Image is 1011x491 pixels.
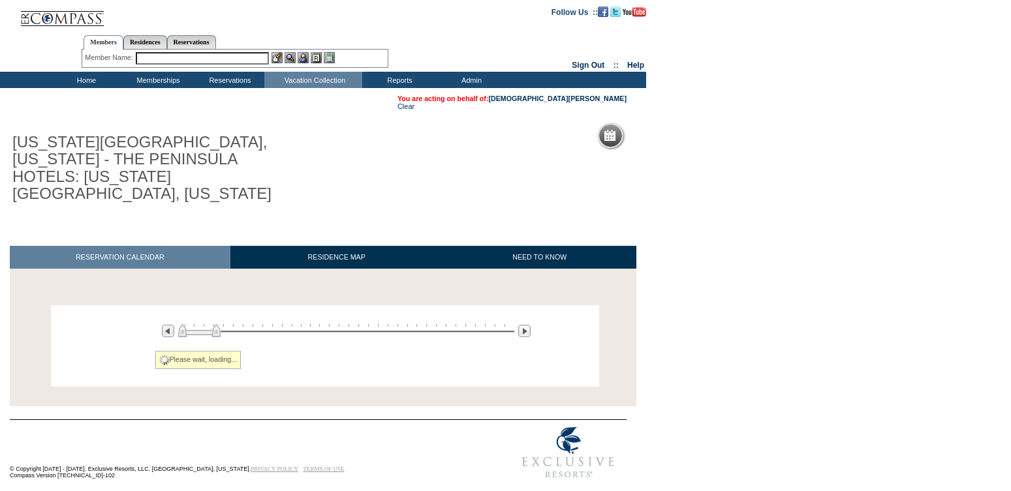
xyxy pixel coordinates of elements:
[159,355,170,365] img: spinner2.gif
[311,52,322,63] img: Reservations
[264,72,362,88] td: Vacation Collection
[155,351,241,369] div: Please wait, loading...
[488,95,627,102] a: [DEMOGRAPHIC_DATA][PERSON_NAME]
[230,246,443,269] a: RESIDENCE MAP
[572,61,604,70] a: Sign Out
[610,7,621,15] a: Follow us on Twitter
[614,61,619,70] span: ::
[621,132,721,140] h5: Reservation Calendar
[285,52,296,63] img: View
[397,95,627,102] span: You are acting on behalf of:
[85,52,135,63] div: Member Name:
[434,72,506,88] td: Admin
[610,7,621,17] img: Follow us on Twitter
[298,52,309,63] img: Impersonate
[49,72,121,88] td: Home
[84,35,123,50] a: Members
[10,246,230,269] a: RESERVATION CALENDAR
[397,102,414,110] a: Clear
[272,52,283,63] img: b_edit.gif
[251,466,298,472] a: PRIVACY POLICY
[362,72,434,88] td: Reports
[623,7,646,15] a: Subscribe to our YouTube Channel
[552,7,598,17] td: Follow Us ::
[598,7,608,15] a: Become our fan on Facebook
[10,131,302,205] h1: [US_STATE][GEOGRAPHIC_DATA], [US_STATE] - THE PENINSULA HOTELS: [US_STATE][GEOGRAPHIC_DATA], [US_...
[627,61,644,70] a: Help
[10,421,467,485] td: © Copyright [DATE] - [DATE]. Exclusive Resorts, LLC. [GEOGRAPHIC_DATA], [US_STATE]. Compass Versi...
[162,325,174,337] img: Previous
[193,72,264,88] td: Reservations
[443,246,636,269] a: NEED TO KNOW
[303,466,345,472] a: TERMS OF USE
[623,7,646,17] img: Subscribe to our YouTube Channel
[510,420,627,485] img: Exclusive Resorts
[324,52,335,63] img: b_calculator.gif
[167,35,216,49] a: Reservations
[518,325,531,337] img: Next
[598,7,608,17] img: Become our fan on Facebook
[123,35,167,49] a: Residences
[121,72,193,88] td: Memberships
